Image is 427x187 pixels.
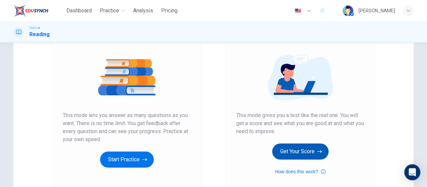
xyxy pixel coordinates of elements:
[272,144,329,160] button: Get Your Score
[294,8,302,13] img: en
[97,5,128,17] button: Practice
[100,152,154,168] button: Start Practice
[29,26,40,30] span: TOEFL®
[63,111,191,144] span: This mode lets you answer as many questions as you want. There is no time limit. You get feedback...
[29,30,50,38] h1: Reading
[64,5,94,17] button: Dashboard
[100,7,119,15] span: Practice
[158,5,180,17] button: Pricing
[66,7,92,15] span: Dashboard
[130,5,156,17] button: Analysis
[359,7,395,15] div: [PERSON_NAME]
[236,111,364,135] span: This mode gives you a test like the real one. You will get a score and see what you are good at a...
[161,7,177,15] span: Pricing
[404,164,420,180] div: Open Intercom Messenger
[13,4,48,17] img: EduSynch logo
[133,7,153,15] span: Analysis
[275,168,325,176] button: How does this work?
[343,5,353,16] img: Profile picture
[13,4,64,17] a: EduSynch logo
